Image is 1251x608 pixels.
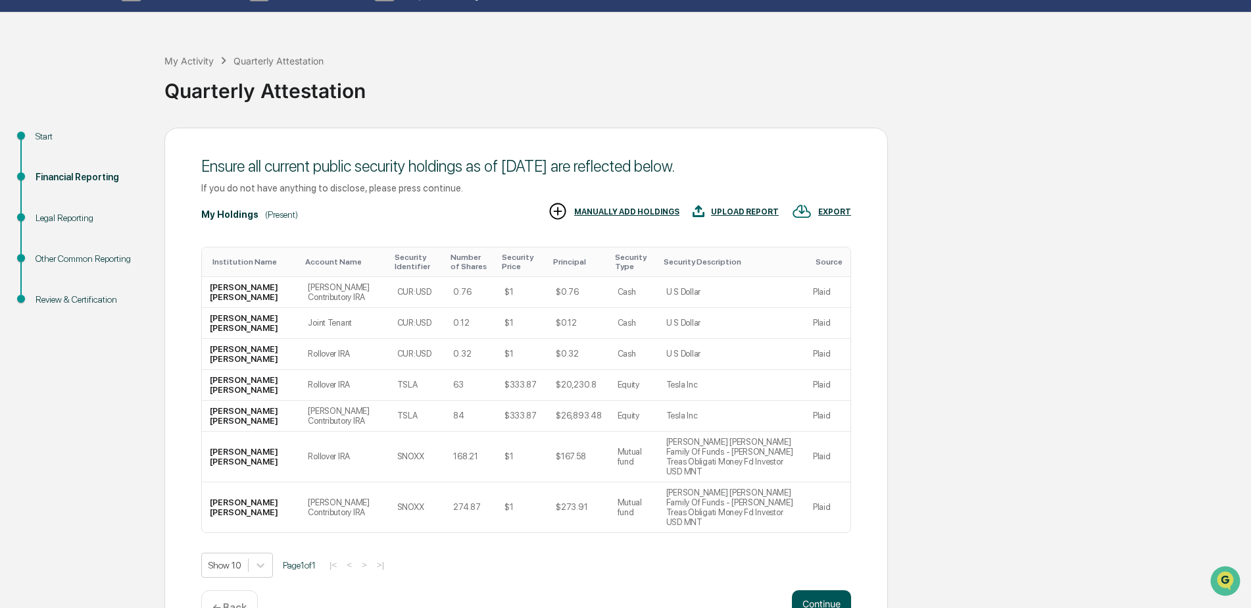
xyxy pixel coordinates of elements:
[201,209,258,220] div: My Holdings
[445,308,496,339] td: 0.12
[497,339,548,370] td: $1
[805,432,850,482] td: Plaid
[548,482,609,532] td: $273.91
[36,211,143,225] div: Legal Reporting
[805,308,850,339] td: Plaid
[548,370,609,401] td: $20,230.8
[109,166,163,179] span: Attestations
[300,370,389,401] td: Rollover IRA
[548,432,609,482] td: $167.58
[792,201,812,221] img: EXPORT
[805,401,850,432] td: Plaid
[389,370,446,401] td: TSLA
[389,308,446,339] td: CUR:USD
[615,253,653,271] div: Toggle SortBy
[395,253,441,271] div: Toggle SortBy
[45,114,166,124] div: We're available if you need us!
[658,308,805,339] td: U S Dollar
[45,101,216,114] div: Start new chat
[548,339,609,370] td: $0.32
[451,253,491,271] div: Toggle SortBy
[389,432,446,482] td: SNOXX
[389,482,446,532] td: SNOXX
[610,482,658,532] td: Mutual fund
[553,257,604,266] div: Toggle SortBy
[13,101,37,124] img: 1746055101610-c473b297-6a78-478c-a979-82029cc54cd1
[8,161,90,184] a: 🖐️Preclearance
[445,277,496,308] td: 0.76
[610,308,658,339] td: Cash
[610,401,658,432] td: Equity
[224,105,239,120] button: Start new chat
[300,482,389,532] td: [PERSON_NAME] Contributory IRA
[574,207,679,216] div: MANUALLY ADD HOLDINGS
[497,432,548,482] td: $1
[300,308,389,339] td: Joint Tenant
[202,277,300,308] td: [PERSON_NAME] [PERSON_NAME]
[389,401,446,432] td: TSLA
[445,401,496,432] td: 84
[548,201,568,221] img: MANUALLY ADD HOLDINGS
[445,339,496,370] td: 0.32
[8,186,88,209] a: 🔎Data Lookup
[610,339,658,370] td: Cash
[693,201,704,221] img: UPLOAD REPORT
[445,482,496,532] td: 274.87
[818,207,851,216] div: EXPORT
[26,191,83,204] span: Data Lookup
[1209,565,1244,600] iframe: Open customer support
[201,182,851,193] div: If you do not have anything to disclose, please press continue.
[202,432,300,482] td: [PERSON_NAME] [PERSON_NAME]
[658,432,805,482] td: [PERSON_NAME] [PERSON_NAME] Family Of Funds - [PERSON_NAME] Treas Obligati Money Fd Investor USD MNT
[202,308,300,339] td: [PERSON_NAME] [PERSON_NAME]
[202,401,300,432] td: [PERSON_NAME] [PERSON_NAME]
[805,370,850,401] td: Plaid
[233,55,324,66] div: Quarterly Attestation
[358,559,371,570] button: >
[658,482,805,532] td: [PERSON_NAME] [PERSON_NAME] Family Of Funds - [PERSON_NAME] Treas Obligati Money Fd Investor USD MNT
[497,482,548,532] td: $1
[343,559,356,570] button: <
[13,28,239,49] p: How can we help?
[445,432,496,482] td: 168.21
[658,277,805,308] td: U S Dollar
[658,401,805,432] td: Tesla Inc
[548,401,609,432] td: $26,893.48
[202,482,300,532] td: [PERSON_NAME] [PERSON_NAME]
[445,370,496,401] td: 63
[548,277,609,308] td: $0.76
[497,370,548,401] td: $333.87
[300,432,389,482] td: Rollover IRA
[300,401,389,432] td: [PERSON_NAME] Contributory IRA
[497,308,548,339] td: $1
[26,166,85,179] span: Preclearance
[300,339,389,370] td: Rollover IRA
[805,277,850,308] td: Plaid
[326,559,341,570] button: |<
[711,207,779,216] div: UPLOAD REPORT
[548,308,609,339] td: $0.12
[93,222,159,233] a: Powered byPylon
[502,253,543,271] div: Toggle SortBy
[805,339,850,370] td: Plaid
[610,277,658,308] td: Cash
[283,560,316,570] span: Page 1 of 1
[389,277,446,308] td: CUR:USD
[201,157,851,176] div: Ensure all current public security holdings as of [DATE] are reflected below.
[664,257,800,266] div: Toggle SortBy
[305,257,383,266] div: Toggle SortBy
[164,55,214,66] div: My Activity
[131,223,159,233] span: Pylon
[90,161,168,184] a: 🗄️Attestations
[202,339,300,370] td: [PERSON_NAME] [PERSON_NAME]
[658,370,805,401] td: Tesla Inc
[658,339,805,370] td: U S Dollar
[36,130,143,143] div: Start
[212,257,295,266] div: Toggle SortBy
[164,68,1244,103] div: Quarterly Attestation
[202,370,300,401] td: [PERSON_NAME] [PERSON_NAME]
[816,257,845,266] div: Toggle SortBy
[805,482,850,532] td: Plaid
